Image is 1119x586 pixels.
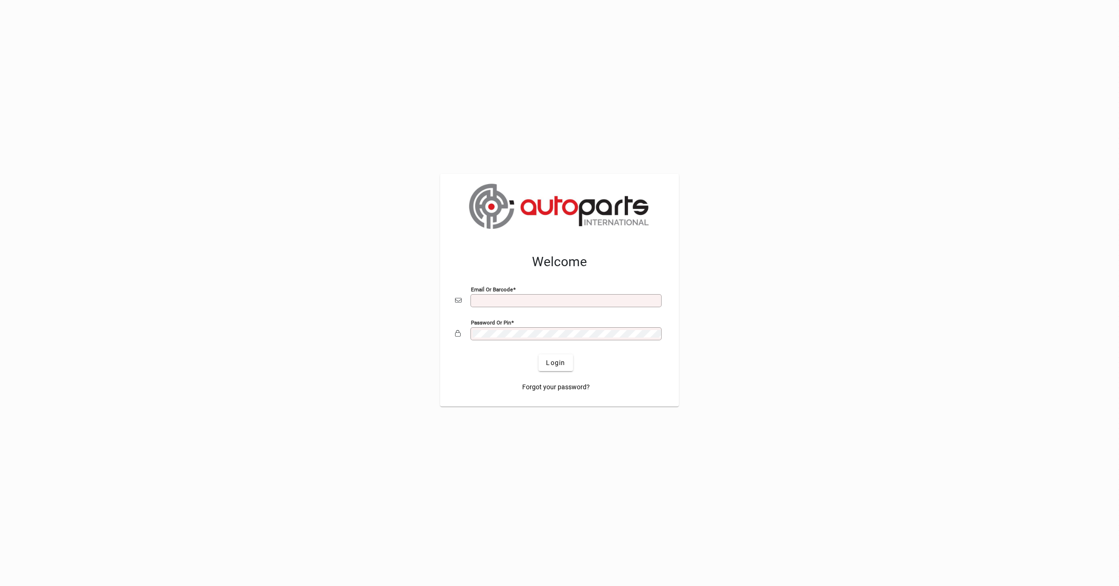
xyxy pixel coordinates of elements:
[471,286,513,293] mat-label: Email or Barcode
[539,354,573,371] button: Login
[522,382,590,392] span: Forgot your password?
[546,358,565,368] span: Login
[518,379,594,395] a: Forgot your password?
[471,319,511,326] mat-label: Password or Pin
[455,254,664,270] h2: Welcome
